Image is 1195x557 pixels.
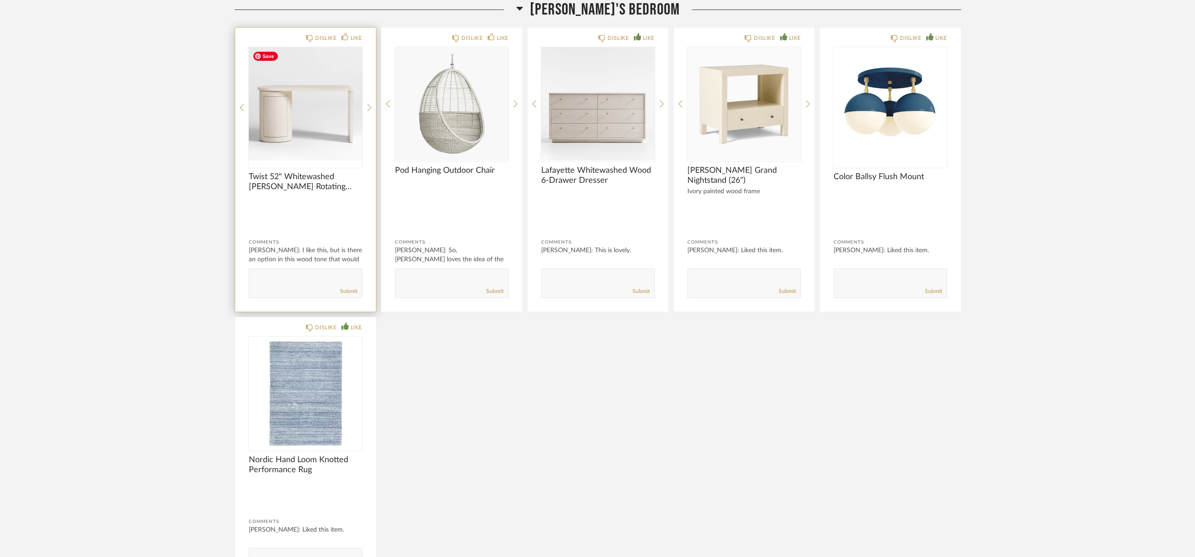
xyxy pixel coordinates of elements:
div: [PERSON_NAME]: I like this, but is there an option in this wood tone that would of... [249,246,362,273]
img: undefined [541,47,655,161]
span: Nordic Hand Loom Knotted Performance Rug [249,455,362,475]
span: Pod Hanging Outdoor Chair [395,166,509,176]
div: Ivory painted wood frame [687,188,801,195]
div: [PERSON_NAME]: Liked this item. [834,246,947,255]
span: Save [253,52,278,61]
div: [PERSON_NAME]: Liked this item. [687,246,801,255]
img: undefined [687,47,801,161]
a: Submit [486,288,504,295]
div: DISLIKE [461,34,483,43]
span: Twist 52" Whitewashed [PERSON_NAME] Rotating Desk with Storage [249,172,362,192]
img: undefined [249,337,362,450]
a: Submit [632,288,650,295]
div: 0 [249,47,362,161]
a: Submit [779,288,796,295]
div: DISLIKE [607,34,629,43]
div: DISLIKE [900,34,921,43]
div: [PERSON_NAME]: Liked this item. [249,525,362,534]
span: Lafayette Whitewashed Wood 6-Drawer Dresser [541,166,655,186]
div: Comments: [834,238,947,247]
div: LIKE [497,34,509,43]
img: undefined [834,47,947,161]
div: LIKE [935,34,947,43]
div: Comments: [249,238,362,247]
div: 0 [834,47,947,161]
a: Submit [925,288,942,295]
div: Comments: [687,238,801,247]
div: LIKE [643,34,655,43]
div: DISLIKE [315,34,336,43]
div: [PERSON_NAME]: This is lovely. [541,246,655,255]
div: [PERSON_NAME]: So, [PERSON_NAME] loves the idea of the hanging chair. I think it is super coo... [395,246,509,273]
span: Color Ballsy Flush Mount [834,172,947,182]
a: Submit [340,288,357,295]
div: Comments: [249,517,362,526]
div: LIKE [351,323,362,332]
img: undefined [249,47,362,161]
div: DISLIKE [315,323,336,332]
div: LIKE [351,34,362,43]
div: DISLIKE [754,34,775,43]
img: undefined [395,47,509,161]
div: LIKE [789,34,801,43]
span: [PERSON_NAME] Grand Nightstand (26") [687,166,801,186]
div: Comments: [541,238,655,247]
div: Comments: [395,238,509,247]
